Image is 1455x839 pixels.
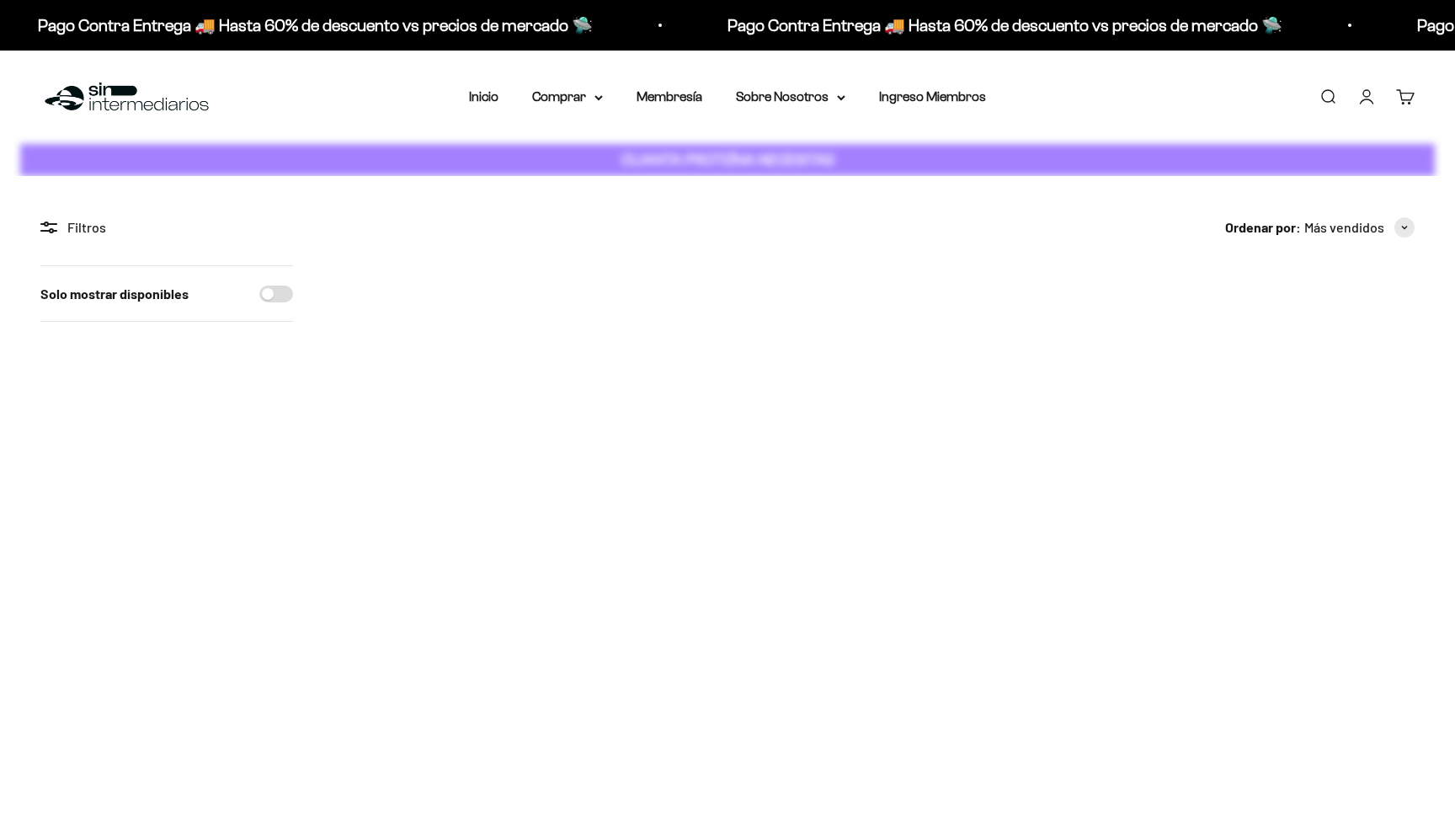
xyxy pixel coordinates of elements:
[40,216,293,238] div: Filtros
[38,12,593,39] p: Pago Contra Entrega 🚚 Hasta 60% de descuento vs precios de mercado 🛸
[879,89,986,104] a: Ingreso Miembros
[1304,216,1415,238] button: Más vendidos
[469,89,498,104] a: Inicio
[727,12,1282,39] p: Pago Contra Entrega 🚚 Hasta 60% de descuento vs precios de mercado 🛸
[40,283,189,305] label: Solo mostrar disponibles
[532,86,603,108] summary: Comprar
[621,151,834,168] strong: CUANTA PROTEÍNA NECESITAS
[637,89,702,104] a: Membresía
[1304,216,1384,238] span: Más vendidos
[1225,216,1301,238] span: Ordenar por:
[736,86,845,108] summary: Sobre Nosotros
